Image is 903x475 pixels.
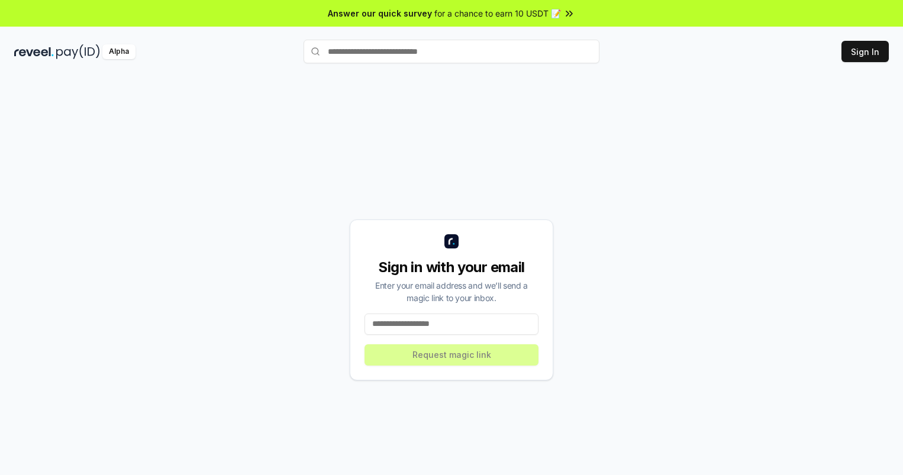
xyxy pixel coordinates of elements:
div: Alpha [102,44,136,59]
button: Sign In [841,41,889,62]
img: reveel_dark [14,44,54,59]
div: Enter your email address and we’ll send a magic link to your inbox. [365,279,538,304]
span: for a chance to earn 10 USDT 📝 [434,7,561,20]
img: logo_small [444,234,459,248]
img: pay_id [56,44,100,59]
span: Answer our quick survey [328,7,432,20]
div: Sign in with your email [365,258,538,277]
